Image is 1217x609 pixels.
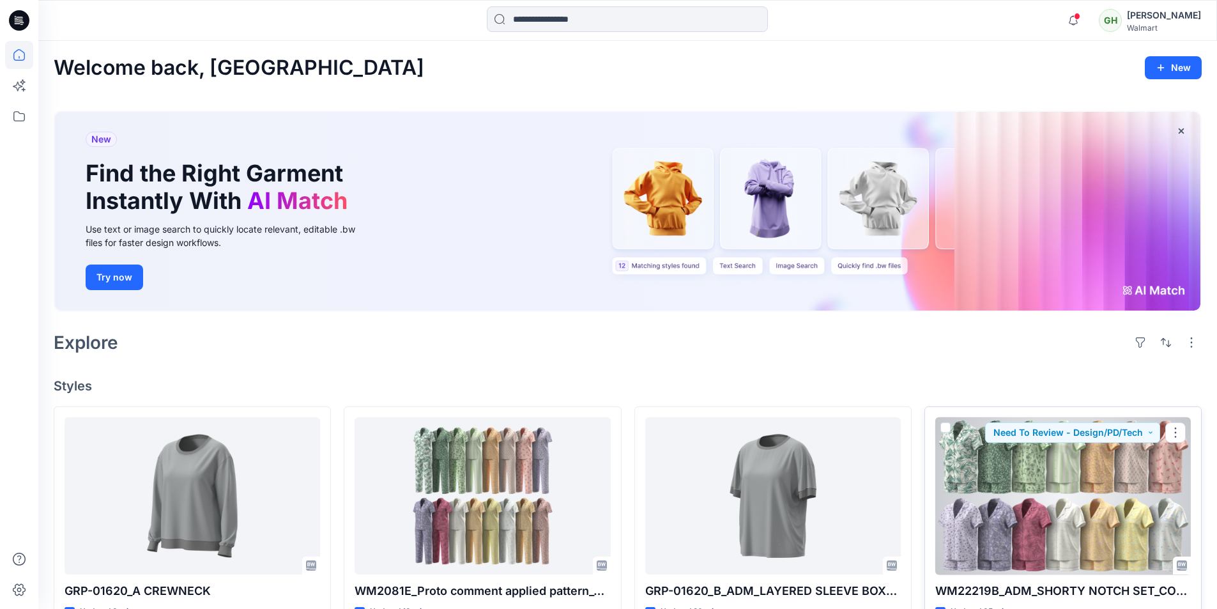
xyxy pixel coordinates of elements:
[247,187,348,215] span: AI Match
[91,132,111,147] span: New
[54,56,424,80] h2: Welcome back, [GEOGRAPHIC_DATA]
[86,160,354,215] h1: Find the Right Garment Instantly With
[1127,23,1201,33] div: Walmart
[65,582,320,600] p: GRP-01620_A CREWNECK
[355,582,610,600] p: WM2081E_Proto comment applied pattern_COLORWAY
[65,417,320,575] a: GRP-01620_A CREWNECK
[935,582,1191,600] p: WM22219B_ADM_SHORTY NOTCH SET_COLORWAY
[54,332,118,353] h2: Explore
[86,222,373,249] div: Use text or image search to quickly locate relevant, editable .bw files for faster design workflows.
[1145,56,1202,79] button: New
[355,417,610,575] a: WM2081E_Proto comment applied pattern_COLORWAY
[1127,8,1201,23] div: [PERSON_NAME]
[935,417,1191,575] a: WM22219B_ADM_SHORTY NOTCH SET_COLORWAY
[1099,9,1122,32] div: GH
[86,265,143,290] button: Try now
[645,417,901,575] a: GRP-01620_B_ADM_LAYERED SLEEVE BOXY TEE_DEV
[54,378,1202,394] h4: Styles
[645,582,901,600] p: GRP-01620_B_ADM_LAYERED SLEEVE BOXY TEE_DEV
